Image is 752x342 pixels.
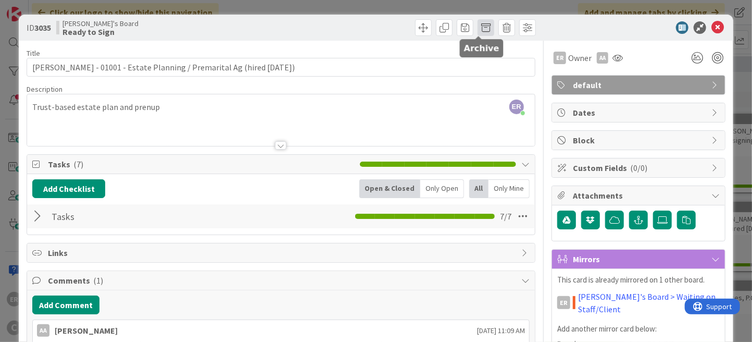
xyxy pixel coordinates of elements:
div: ER [557,296,570,309]
span: Attachments [573,189,706,202]
span: Support [22,2,47,14]
b: Ready to Sign [62,28,139,36]
input: type card name here... [27,58,535,77]
span: Block [573,134,706,146]
span: ( 1 ) [93,275,103,286]
p: Add another mirror card below: [557,323,720,335]
h5: Archive [464,43,499,53]
span: [DATE] 11:09 AM [477,325,525,336]
div: AA [597,52,608,64]
div: Only Mine [488,179,530,198]
span: ( 7 ) [73,159,83,169]
span: Description [27,84,62,94]
div: ER [554,52,566,64]
span: Custom Fields [573,162,706,174]
button: Add Checklist [32,179,105,198]
div: AA [37,324,49,337]
button: Add Comment [32,296,99,314]
label: Title [27,48,40,58]
b: 3035 [34,22,51,33]
span: ID [27,21,51,34]
div: All [469,179,488,198]
div: Open & Closed [359,179,420,198]
span: Links [48,247,516,259]
span: Dates [573,106,706,119]
input: Add Checklist... [48,207,262,226]
div: [PERSON_NAME] [55,324,118,337]
p: Trust-based estate plan and prenup [32,101,530,113]
span: default [573,79,706,91]
span: 7 / 7 [500,210,511,223]
span: ER [509,100,524,114]
p: This card is already mirrored on 1 other board. [557,274,720,286]
span: ( 0/0 ) [630,163,647,173]
span: [PERSON_NAME]'s Board [62,19,139,28]
span: Comments [48,274,516,287]
span: Mirrors [573,253,706,265]
div: Only Open [420,179,464,198]
a: [PERSON_NAME]'s Board > Waiting on Staff/Client [579,290,720,315]
span: Owner [568,52,592,64]
span: Tasks [48,158,355,170]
